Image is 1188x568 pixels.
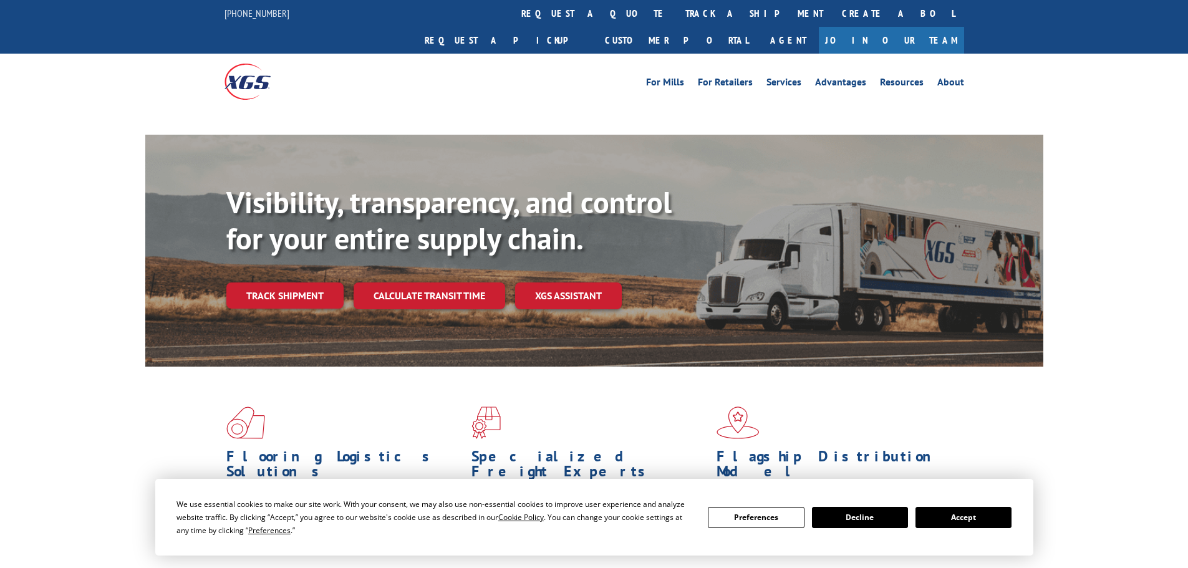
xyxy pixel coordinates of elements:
[498,512,544,522] span: Cookie Policy
[596,27,758,54] a: Customer Portal
[758,27,819,54] a: Agent
[176,498,693,537] div: We use essential cookies to make our site work. With your consent, we may also use non-essential ...
[226,449,462,485] h1: Flooring Logistics Solutions
[354,282,505,309] a: Calculate transit time
[819,27,964,54] a: Join Our Team
[915,507,1012,528] button: Accept
[226,407,265,439] img: xgs-icon-total-supply-chain-intelligence-red
[515,282,622,309] a: XGS ASSISTANT
[471,407,501,439] img: xgs-icon-focused-on-flooring-red
[698,77,753,91] a: For Retailers
[248,525,291,536] span: Preferences
[717,407,760,439] img: xgs-icon-flagship-distribution-model-red
[815,77,866,91] a: Advantages
[225,7,289,19] a: [PHONE_NUMBER]
[155,479,1033,556] div: Cookie Consent Prompt
[717,449,952,485] h1: Flagship Distribution Model
[812,507,908,528] button: Decline
[880,77,924,91] a: Resources
[708,507,804,528] button: Preferences
[226,282,344,309] a: Track shipment
[471,449,707,485] h1: Specialized Freight Experts
[646,77,684,91] a: For Mills
[415,27,596,54] a: Request a pickup
[937,77,964,91] a: About
[766,77,801,91] a: Services
[226,183,672,258] b: Visibility, transparency, and control for your entire supply chain.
